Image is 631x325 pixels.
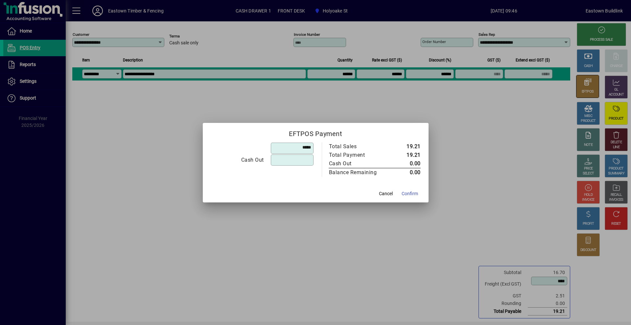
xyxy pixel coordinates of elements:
button: Cancel [375,188,396,200]
div: Cash Out [211,156,264,164]
td: 0.00 [391,168,421,177]
button: Confirm [399,188,421,200]
td: Total Payment [329,151,391,159]
div: Balance Remaining [329,169,384,176]
span: Confirm [402,190,418,197]
div: Cash Out [329,160,384,168]
h2: EFTPOS Payment [203,123,429,142]
td: 19.21 [391,151,421,159]
td: 0.00 [391,159,421,168]
td: Total Sales [329,142,391,151]
td: 19.21 [391,142,421,151]
span: Cancel [379,190,393,197]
